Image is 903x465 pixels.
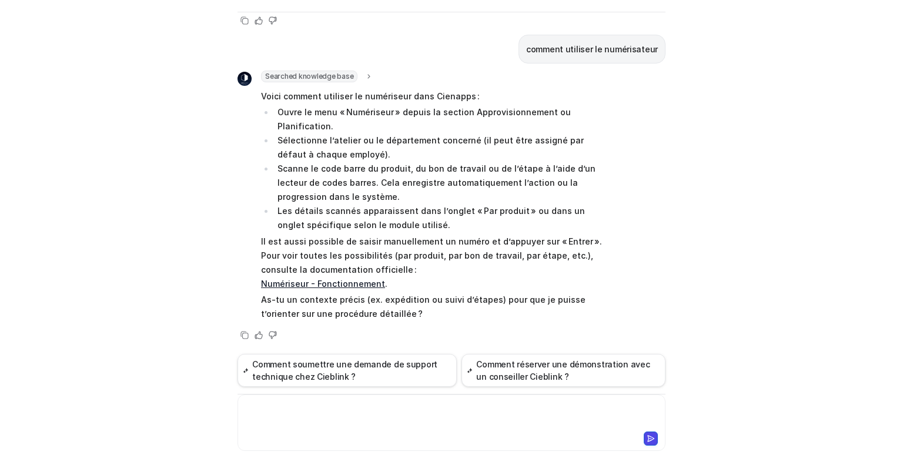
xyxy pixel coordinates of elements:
[261,279,385,289] a: Numériseur - Fonctionnement
[238,354,457,387] button: Comment soumettre une demande de support technique chez Cieblink ?
[274,105,605,133] li: Ouvre le menu « Numériseur » depuis la section Approvisionnement ou Planification.
[261,235,605,291] p: Il est aussi possible de saisir manuellement un numéro et d’appuyer sur « Entrer ». Pour voir tou...
[274,204,605,232] li: Les détails scannés apparaissent dans l’onglet « Par produit » ou dans un onglet spécifique selon...
[274,133,605,162] li: Sélectionne l’atelier ou le département concerné (il peut être assigné par défaut à chaque employé).
[526,42,658,56] p: comment utiliser le numérisateur
[261,293,605,321] p: As-tu un contexte précis (ex. expédition ou suivi d’étapes) pour que je puisse t’orienter sur une...
[261,89,605,103] p: Voici comment utiliser le numériseur dans Cienapps :
[261,71,357,82] span: Searched knowledge base
[274,162,605,204] li: Scanne le code barre du produit, du bon de travail ou de l’étape à l’aide d’un lecteur de codes b...
[461,354,665,387] button: Comment réserver une démonstration avec un conseiller Cieblink ?
[238,72,252,86] img: Widget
